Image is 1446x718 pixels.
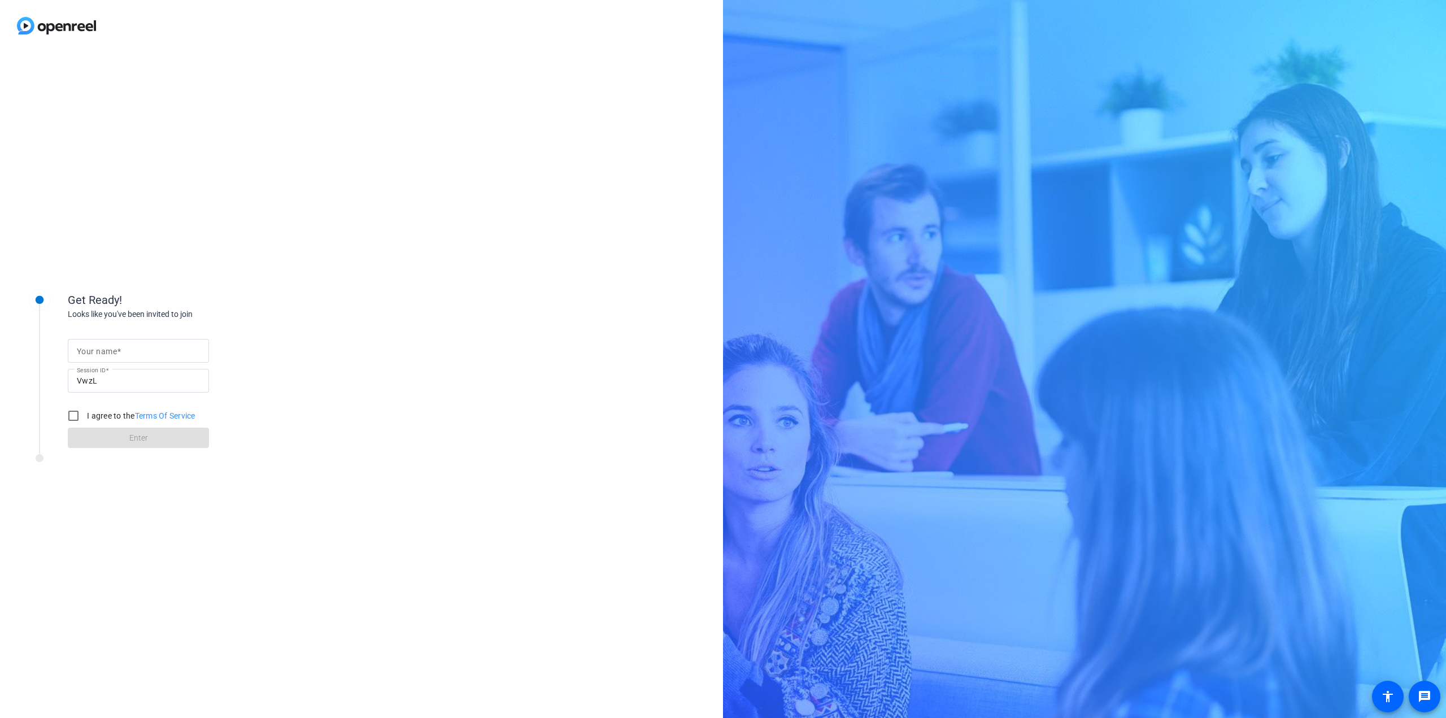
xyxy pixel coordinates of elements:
label: I agree to the [85,410,195,421]
a: Terms Of Service [135,411,195,420]
mat-icon: accessibility [1381,690,1395,703]
div: Looks like you've been invited to join [68,308,294,320]
div: Get Ready! [68,291,294,308]
mat-label: Your name [77,347,117,356]
mat-label: Session ID [77,367,106,373]
mat-icon: message [1418,690,1431,703]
